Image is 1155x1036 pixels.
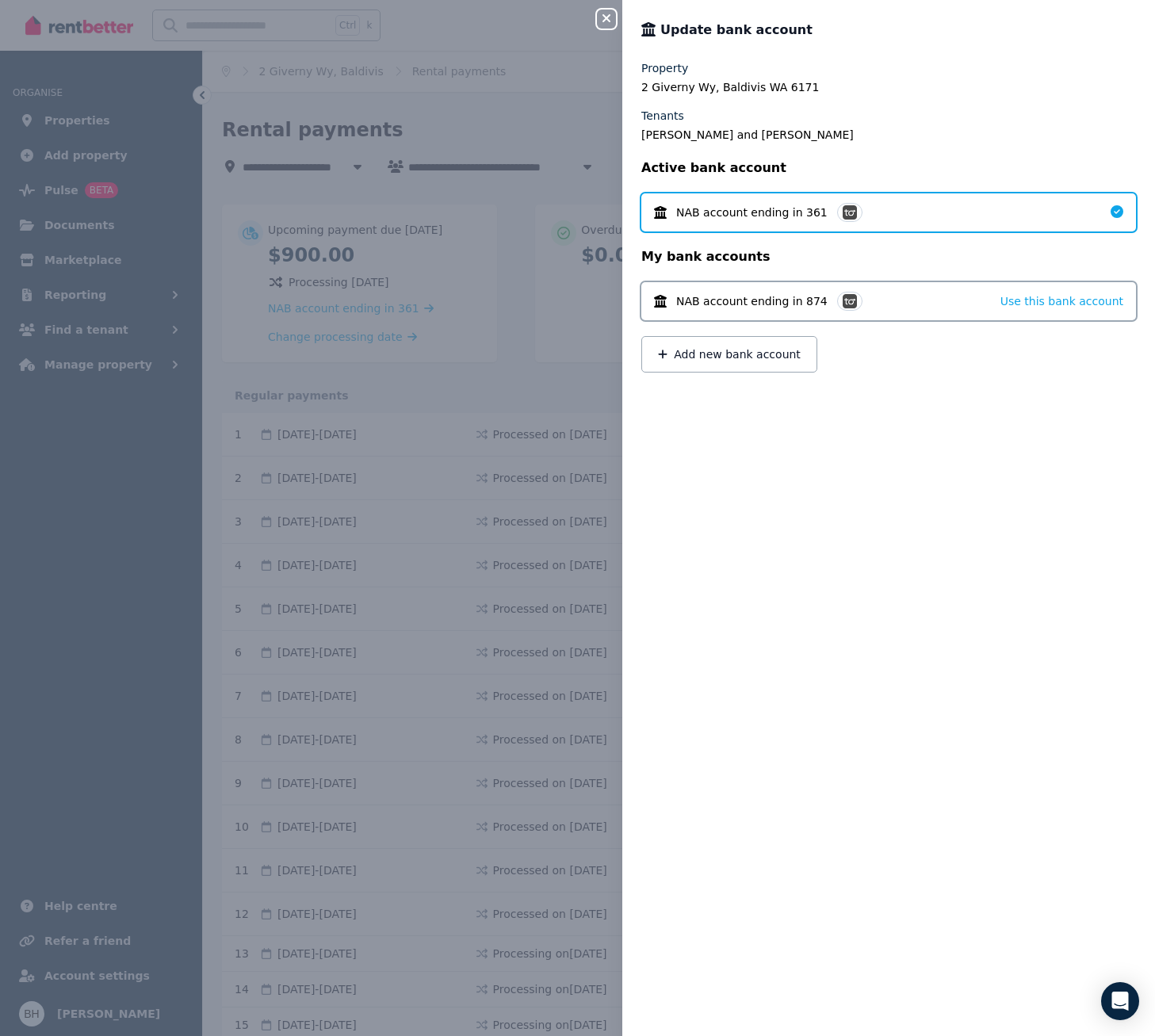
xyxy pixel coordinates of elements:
legend: 2 Giverny Wy, Baldivis WA 6171 [641,79,1136,95]
p: Active bank account [641,159,1136,178]
span: NAB account ending in 361 [676,205,828,220]
span: NAB account ending in 874 [676,293,828,309]
img: PayTo [843,205,857,220]
label: Tenants [641,108,684,124]
img: PayTo [843,294,857,308]
div: Open Intercom Messenger [1101,982,1139,1020]
span: Use this bank account [1000,295,1123,308]
label: Property [641,60,688,76]
button: Add new bank account [641,336,817,373]
span: Update bank account [660,21,813,40]
legend: [PERSON_NAME] and [PERSON_NAME] [641,127,1136,143]
p: My bank accounts [641,247,1136,266]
